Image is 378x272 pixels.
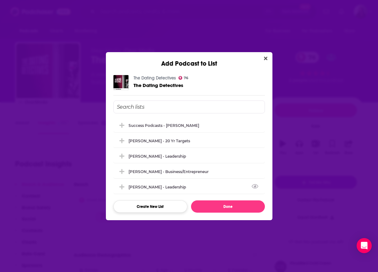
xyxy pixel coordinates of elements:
img: The Dating Detectives [113,75,129,90]
div: Josh Pais - Leadership [113,149,265,163]
button: View Link [186,188,190,189]
div: Sunny Bonnell - 20 yr targets [113,134,265,148]
div: Add Podcast to List [106,52,272,68]
div: John Gafford - Business/Entrepreneur [113,165,265,178]
button: Close [261,55,270,63]
span: 76 [184,77,188,79]
a: The Dating Detectives [134,83,183,88]
div: [PERSON_NAME] - Business/Entrepreneur [129,169,209,174]
div: [PERSON_NAME] - Leadership [129,154,186,159]
button: Done [191,200,265,213]
div: Success Podcasts - John Gafford [113,118,265,132]
a: The Dating Detectives [134,75,176,81]
div: [PERSON_NAME] - 20 yr targets [129,139,190,143]
div: Add Podcast To List [113,101,265,213]
div: [PERSON_NAME] - Leadership [129,185,190,189]
div: Open Intercom Messenger [357,238,372,253]
button: Create New List [113,200,187,213]
input: Search lists [113,101,265,113]
span: The Dating Detectives [134,82,183,88]
div: Sunny Bonnell - Leadership [113,180,265,194]
a: 76 [178,76,189,80]
div: Success Podcasts - [PERSON_NAME] [129,123,199,128]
